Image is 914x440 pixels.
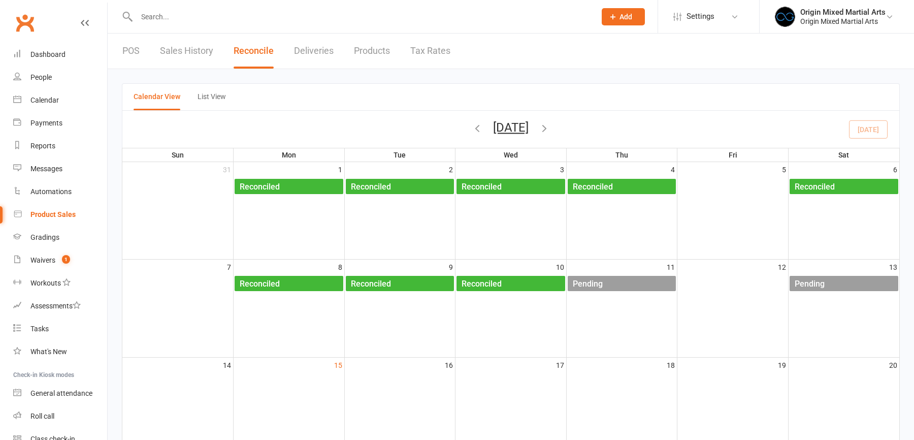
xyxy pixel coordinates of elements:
[13,112,107,135] a: Payments
[794,276,825,292] div: Pending
[30,119,62,127] div: Payments
[30,210,76,218] div: Product Sales
[461,179,502,195] div: Reconciled
[410,34,450,69] a: Tax Rates
[775,7,795,27] img: thumb_image1665119159.png
[13,135,107,158] a: Reports
[198,84,226,110] button: List View
[225,260,233,275] a: 7
[13,203,107,226] a: Product Sales
[122,34,140,69] a: POS
[239,179,280,195] div: Reconciled
[30,279,61,287] div: Workouts
[776,260,788,275] a: 12
[62,255,70,264] span: 1
[665,260,677,275] a: 11
[221,358,233,373] a: 14
[669,162,677,177] a: 4
[572,179,613,195] div: Reconciled
[13,66,107,89] a: People
[350,179,391,195] div: Reconciled
[602,8,645,25] button: Add
[887,358,899,373] a: 20
[13,340,107,363] a: What's New
[30,50,66,58] div: Dashboard
[30,256,55,264] div: Waivers
[572,276,603,292] div: Pending
[554,358,566,373] a: 17
[30,165,62,173] div: Messages
[234,34,274,69] a: Reconcile
[13,405,107,428] a: Roll call
[780,162,788,177] a: 5
[350,276,391,292] div: Reconciled
[170,148,186,162] a: Sun
[13,249,107,272] a: Waivers 1
[134,10,589,24] input: Search...
[30,233,59,241] div: Gradings
[665,358,677,373] a: 18
[332,358,344,373] a: 15
[447,260,455,275] a: 9
[13,158,107,180] a: Messages
[30,325,49,333] div: Tasks
[727,148,739,162] a: Fri
[461,276,502,292] div: Reconciled
[13,382,107,405] a: General attendance kiosk mode
[887,260,899,275] a: 13
[493,120,529,135] button: [DATE]
[502,148,520,162] a: Wed
[619,13,632,21] span: Add
[134,84,180,110] button: Calendar View
[294,34,334,69] a: Deliveries
[13,226,107,249] a: Gradings
[30,96,59,104] div: Calendar
[776,358,788,373] a: 19
[613,148,630,162] a: Thu
[891,162,899,177] a: 6
[12,10,38,36] a: Clubworx
[13,180,107,203] a: Automations
[794,179,835,195] div: Reconciled
[30,389,92,397] div: General attendance
[800,8,886,17] div: Origin Mixed Martial Arts
[30,412,54,420] div: Roll call
[554,260,566,275] a: 10
[354,34,390,69] a: Products
[836,148,851,162] a: Sat
[447,162,455,177] a: 2
[391,148,408,162] a: Tue
[558,162,566,177] a: 3
[443,358,455,373] a: 16
[13,89,107,112] a: Calendar
[336,162,344,177] a: 1
[800,17,886,26] div: Origin Mixed Martial Arts
[160,34,213,69] a: Sales History
[30,142,55,150] div: Reports
[687,5,714,28] span: Settings
[239,276,280,292] div: Reconciled
[13,318,107,340] a: Tasks
[30,302,81,310] div: Assessments
[221,162,233,177] a: 31
[30,187,72,196] div: Automations
[13,272,107,295] a: Workouts
[13,43,107,66] a: Dashboard
[30,73,52,81] div: People
[30,348,67,356] div: What's New
[13,295,107,318] a: Assessments
[336,260,344,275] a: 8
[280,148,298,162] a: Mon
